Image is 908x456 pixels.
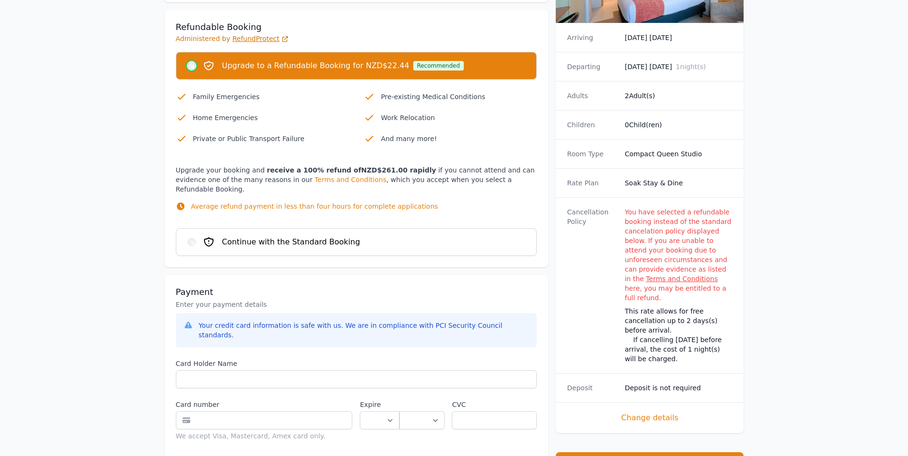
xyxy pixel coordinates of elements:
dt: Children [567,120,617,130]
p: Average refund payment in less than four hours for complete applications [191,202,438,211]
div: We accept Visa, Mastercard, Amex card only. [176,431,353,441]
a: Terms and Conditions [315,176,387,183]
label: CVC [452,400,536,409]
span: Upgrade to a Refundable Booking for NZD$22.44 [222,60,409,71]
label: Card number [176,400,353,409]
p: Enter your payment details [176,300,537,309]
span: Administered by [176,35,289,42]
p: And many more! [381,133,537,144]
dd: [DATE] [DATE] [625,33,733,42]
dd: Soak Stay & Dine [625,178,733,188]
p: Private or Public Transport Failure [193,133,349,144]
dd: 0 Child(ren) [625,120,733,130]
a: RefundProtect [232,35,289,42]
div: Recommended [413,61,464,71]
dt: Arriving [567,33,617,42]
p: Work Relocation [381,112,537,123]
dd: Compact Queen Studio [625,149,733,159]
label: Expire [360,400,399,409]
span: Continue with the Standard Booking [222,236,360,248]
p: Upgrade your booking and if you cannot attend and can evidence one of the many reasons in our , w... [176,165,537,221]
dt: Departing [567,62,617,71]
dt: Adults [567,91,617,101]
div: Your credit card information is safe with us. We are in compliance with PCI Security Council stan... [199,321,529,340]
label: Card Holder Name [176,359,537,368]
dt: Rate Plan [567,178,617,188]
div: This rate allows for free cancellation up to 2 days(s) before arrival. If cancelling [DATE] befor... [625,306,733,364]
p: Pre-existing Medical Conditions [381,91,537,102]
label: . [399,400,444,409]
strong: receive a 100% refund of NZD$261.00 rapidly [267,166,436,174]
h3: Payment [176,286,537,298]
h3: Refundable Booking [176,21,537,33]
a: Terms and Conditions [646,275,718,283]
span: Change details [567,412,733,424]
div: You have selected a refundable booking instead of the standard cancelation policy displayed below... [625,207,733,303]
span: 1 night(s) [676,63,706,71]
dt: Room Type [567,149,617,159]
dt: Deposit [567,383,617,393]
dd: [DATE] [DATE] [625,62,733,71]
dd: 2 Adult(s) [625,91,733,101]
dt: Cancellation Policy [567,207,617,364]
dd: Deposit is not required [625,383,733,393]
p: Home Emergencies [193,112,349,123]
p: Family Emergencies [193,91,349,102]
